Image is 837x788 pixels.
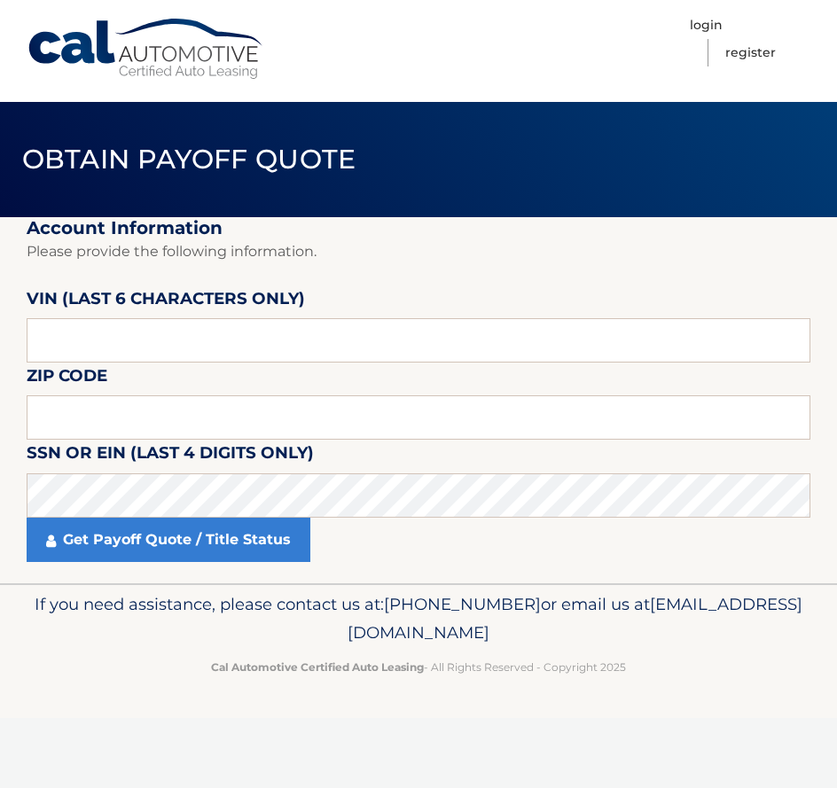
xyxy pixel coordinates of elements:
[27,518,310,562] a: Get Payoff Quote / Title Status
[27,285,305,318] label: VIN (last 6 characters only)
[27,18,266,81] a: Cal Automotive
[27,239,810,264] p: Please provide the following information.
[725,39,776,66] a: Register
[27,590,810,647] p: If you need assistance, please contact us at: or email us at
[27,363,107,395] label: Zip Code
[690,12,723,39] a: Login
[27,217,810,239] h2: Account Information
[27,440,314,472] label: SSN or EIN (last 4 digits only)
[384,594,541,614] span: [PHONE_NUMBER]
[27,658,810,676] p: - All Rights Reserved - Copyright 2025
[211,660,424,674] strong: Cal Automotive Certified Auto Leasing
[22,143,356,176] span: Obtain Payoff Quote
